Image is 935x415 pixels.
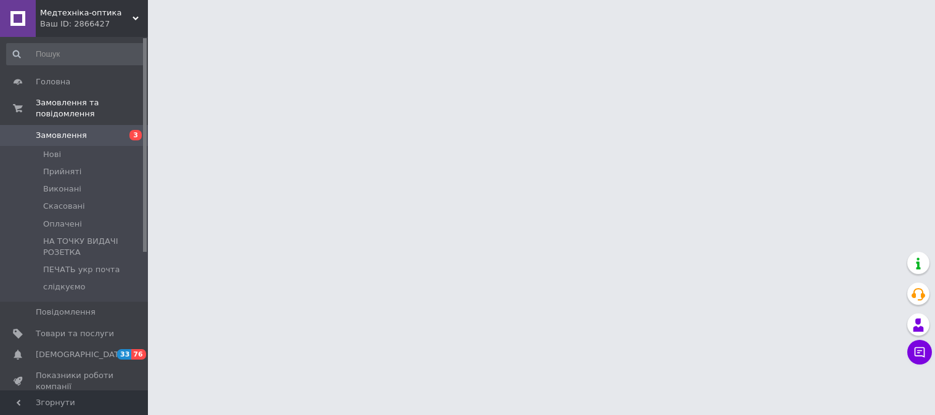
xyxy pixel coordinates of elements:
[129,130,142,140] span: 3
[43,166,81,177] span: Прийняті
[907,340,932,365] button: Чат з покупцем
[43,201,85,212] span: Скасовані
[36,130,87,141] span: Замовлення
[43,281,86,292] span: слідкуємо
[40,7,133,18] span: Медтехніка-оптика
[131,349,145,360] span: 76
[43,236,144,258] span: НА ТОЧКУ ВИДАЧІ РОЗЕТКА
[36,370,114,392] span: Показники роботи компанії
[40,18,148,30] div: Ваш ID: 2866427
[6,43,145,65] input: Пошук
[36,307,96,318] span: Повідомлення
[43,264,120,275] span: ПЕЧАТЬ укр почта
[36,328,114,339] span: Товари та послуги
[43,219,82,230] span: Оплачені
[43,149,61,160] span: Нові
[43,183,81,195] span: Виконані
[36,76,70,87] span: Головна
[117,349,131,360] span: 33
[36,349,127,360] span: [DEMOGRAPHIC_DATA]
[36,97,148,119] span: Замовлення та повідомлення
